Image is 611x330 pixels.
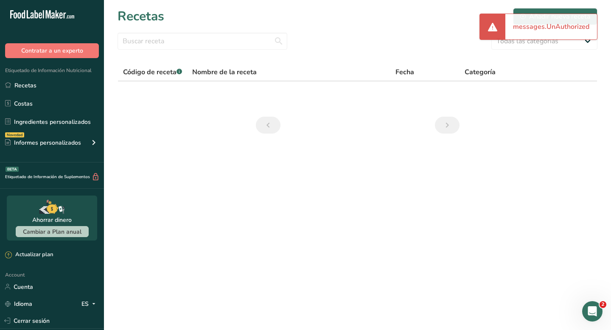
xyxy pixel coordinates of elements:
button: Añadir nueva receta [513,8,597,25]
span: 2 [600,301,606,308]
div: ES [81,299,99,309]
span: Cambiar a Plan anual [23,228,81,236]
div: Ahorrar dinero [32,215,72,224]
iframe: Intercom live chat [582,301,603,322]
button: Cambiar a Plan anual [16,226,89,237]
span: Fecha [395,67,414,77]
a: Página anterior [256,117,280,134]
input: Buscar receta [118,33,287,50]
div: Informes personalizados [5,138,81,147]
h1: Recetas [118,7,164,26]
div: Añadir nueva receta [520,11,590,22]
span: Categoría [465,67,496,77]
div: messages.UnAuthorized [505,14,597,39]
a: Siguiente página [435,117,460,134]
a: Idioma [5,296,32,311]
div: Novedad [5,132,24,137]
div: BETA [6,167,19,172]
button: Contratar a un experto [5,43,99,58]
div: Actualizar plan [5,251,53,259]
span: Código de receta [123,67,182,77]
span: Nombre de la receta [192,67,257,77]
